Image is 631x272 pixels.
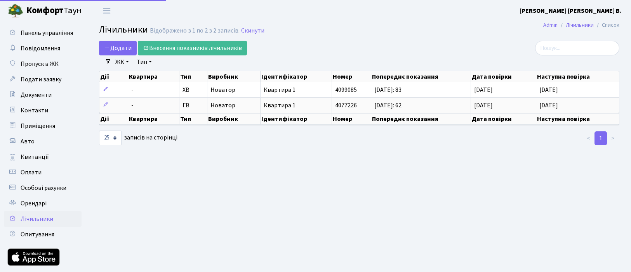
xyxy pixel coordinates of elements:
[4,134,82,149] a: Авто
[4,149,82,165] a: Квитанції
[471,71,536,82] th: Дата повірки
[332,71,371,82] th: Номер
[134,55,155,69] a: Тип
[183,87,189,93] span: ХВ
[138,41,247,55] a: Внесення показників лічильників
[474,101,493,110] span: [DATE]
[21,230,54,239] span: Опитування
[261,71,332,82] th: Ідентифікатор
[594,131,607,145] a: 1
[183,102,189,108] span: ГВ
[335,86,357,94] span: 4099085
[179,113,207,125] th: Тип
[4,41,82,56] a: Повідомлення
[474,86,493,94] span: [DATE]
[374,86,402,94] span: [DATE]: 83
[21,122,55,130] span: Приміщення
[264,101,296,110] span: Квартира 1
[21,137,35,146] span: Авто
[99,23,148,36] span: Лічильники
[21,199,47,208] span: Орендарі
[4,56,82,72] a: Пропуск в ЖК
[4,25,82,41] a: Панель управління
[21,184,66,192] span: Особові рахунки
[374,101,402,110] span: [DATE]: 62
[99,113,128,125] th: Дії
[97,4,116,17] button: Переключити навігацію
[179,71,207,82] th: Тип
[536,71,619,82] th: Наступна повірка
[26,4,64,17] b: Комфорт
[99,131,122,145] select: записів на сторінці
[471,113,536,125] th: Дата повірки
[264,86,296,94] span: Квартира 1
[4,227,82,242] a: Опитування
[207,71,260,82] th: Виробник
[112,55,132,69] a: ЖК
[536,113,619,125] th: Наступна повірка
[4,165,82,180] a: Оплати
[4,180,82,196] a: Особові рахунки
[128,71,179,82] th: Квартира
[535,41,619,55] input: Пошук...
[4,118,82,134] a: Приміщення
[21,60,59,68] span: Пропуск в ЖК
[210,87,257,93] span: Новатор
[21,215,53,223] span: Лічильники
[131,102,176,108] span: -
[594,21,619,29] li: Список
[371,113,471,125] th: Попереднє показання
[332,113,371,125] th: Номер
[99,131,177,145] label: записів на сторінці
[21,168,42,177] span: Оплати
[21,29,73,37] span: Панель управління
[21,153,49,161] span: Квитанції
[207,113,260,125] th: Виробник
[21,75,61,84] span: Подати заявку
[566,21,594,29] a: Лічильники
[532,17,631,33] nav: breadcrumb
[99,41,137,55] a: Додати
[4,211,82,227] a: Лічильники
[520,6,622,15] a: [PERSON_NAME] [PERSON_NAME] В.
[520,7,622,15] b: [PERSON_NAME] [PERSON_NAME] В.
[21,44,60,53] span: Повідомлення
[131,87,176,93] span: -
[21,106,48,115] span: Контакти
[210,102,257,108] span: Новатор
[543,21,558,29] a: Admin
[128,113,179,125] th: Квартира
[335,101,357,110] span: 4077226
[241,27,264,34] a: Скинути
[99,71,128,82] th: Дії
[150,27,240,34] div: Відображено з 1 по 2 з 2 записів.
[26,4,82,17] span: Таун
[539,101,558,110] span: [DATE]
[8,3,23,19] img: logo.png
[104,44,132,52] span: Додати
[261,113,332,125] th: Ідентифікатор
[4,72,82,87] a: Подати заявку
[4,196,82,211] a: Орендарі
[539,86,558,94] span: [DATE]
[371,71,471,82] th: Попереднє показання
[21,91,52,99] span: Документи
[4,87,82,103] a: Документи
[4,103,82,118] a: Контакти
